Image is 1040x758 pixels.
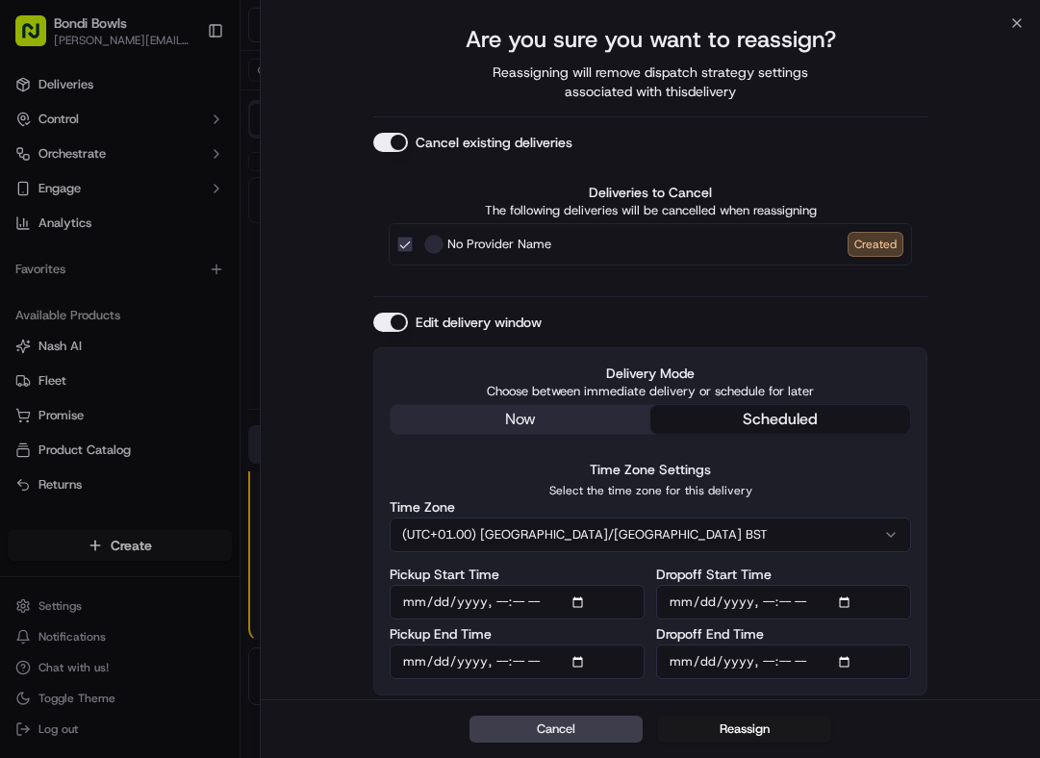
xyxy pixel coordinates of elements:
[650,405,910,434] button: scheduled
[658,716,831,743] button: Reassign
[19,77,350,108] p: Welcome 👋
[170,298,210,314] span: [DATE]
[656,568,772,581] label: Dropoff Start Time
[391,405,650,434] button: now
[466,24,836,55] h2: Are you sure you want to reassign?
[390,364,911,383] label: Delivery Mode
[389,202,912,219] p: The following deliveries will be cancelled when reassigning
[416,313,542,332] label: Edit delivery window
[60,298,156,314] span: [PERSON_NAME]
[390,383,911,400] p: Choose between immediate delivery or schedule for later
[19,380,35,395] div: 📗
[160,298,166,314] span: •
[50,124,346,144] input: Got a question? Start typing here...
[163,380,178,395] div: 💻
[447,235,551,254] span: No Provider Name
[19,250,129,265] div: Past conversations
[389,183,912,202] label: Deliveries to Cancel
[19,184,54,218] img: 1736555255976-a54dd68f-1ca7-489b-9aae-adbdc363a1c4
[38,299,54,315] img: 1736555255976-a54dd68f-1ca7-489b-9aae-adbdc363a1c4
[40,184,75,218] img: 8016278978528_b943e370aa5ada12b00a_72.png
[19,280,50,311] img: Brigitte Vinadas
[390,500,455,514] label: Time Zone
[38,378,147,397] span: Knowledge Base
[182,378,309,397] span: API Documentation
[12,370,155,405] a: 📗Knowledge Base
[390,568,499,581] label: Pickup Start Time
[87,203,265,218] div: We're available if you need us!
[136,424,233,440] a: Powered byPylon
[191,425,233,440] span: Pylon
[469,716,643,743] button: Cancel
[155,370,317,405] a: 💻API Documentation
[298,246,350,269] button: See all
[390,627,492,641] label: Pickup End Time
[327,189,350,213] button: Start new chat
[590,461,711,478] label: Time Zone Settings
[87,184,316,203] div: Start new chat
[390,483,911,498] p: Select the time zone for this delivery
[416,133,572,152] label: Cancel existing deliveries
[656,627,764,641] label: Dropoff End Time
[19,19,58,58] img: Nash
[466,63,835,101] span: Reassigning will remove dispatch strategy settings associated with this delivery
